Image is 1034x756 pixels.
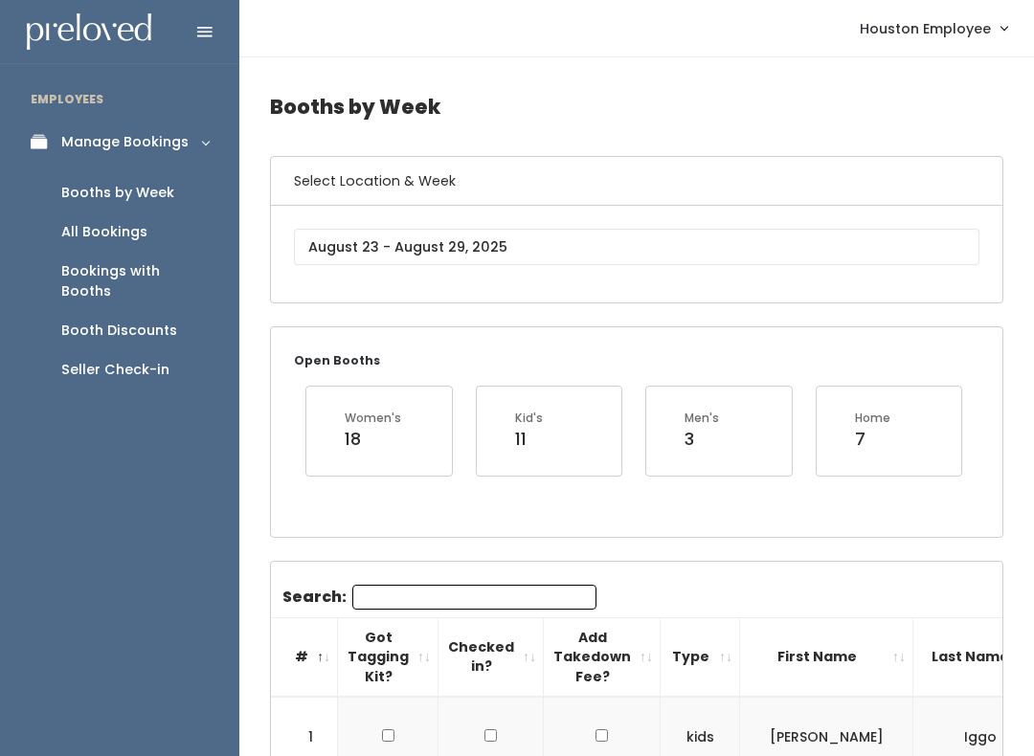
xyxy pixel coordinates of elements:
div: Men's [685,410,719,427]
div: 18 [345,427,401,452]
th: Checked in?: activate to sort column ascending [438,617,544,697]
div: 7 [855,427,890,452]
th: Add Takedown Fee?: activate to sort column ascending [544,617,661,697]
th: Type: activate to sort column ascending [661,617,740,697]
div: Manage Bookings [61,132,189,152]
div: Booths by Week [61,183,174,203]
h6: Select Location & Week [271,157,1002,206]
span: Houston Employee [860,18,991,39]
div: 11 [515,427,543,452]
label: Search: [282,585,596,610]
div: Women's [345,410,401,427]
div: Bookings with Booths [61,261,209,301]
input: Search: [352,585,596,610]
th: First Name: activate to sort column ascending [740,617,913,697]
div: Booth Discounts [61,321,177,341]
div: Home [855,410,890,427]
img: preloved logo [27,13,151,51]
div: 3 [685,427,719,452]
small: Open Booths [294,352,380,368]
h4: Booths by Week [270,80,1003,133]
div: Seller Check-in [61,360,169,380]
div: Kid's [515,410,543,427]
th: Got Tagging Kit?: activate to sort column ascending [338,617,438,697]
th: #: activate to sort column descending [271,617,338,697]
input: August 23 - August 29, 2025 [294,229,979,265]
div: All Bookings [61,222,147,242]
a: Houston Employee [841,8,1026,49]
